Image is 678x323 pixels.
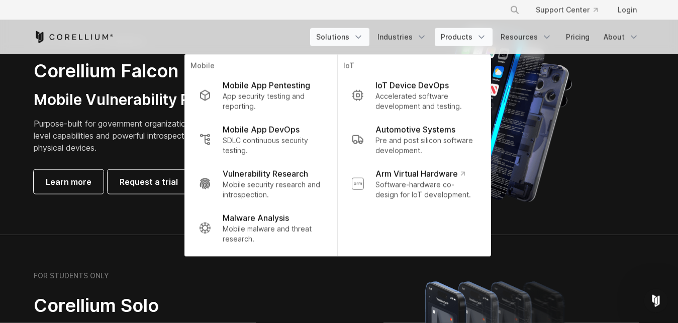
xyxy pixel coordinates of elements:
h2: Corellium Falcon [34,60,315,82]
p: Vulnerability Research [223,168,308,180]
a: Arm Virtual Hardware Software-hardware co-design for IoT development. [343,162,484,206]
div: Navigation Menu [498,1,645,19]
button: Search [506,1,524,19]
a: Automotive Systems Pre and post silicon software development. [343,118,484,162]
p: Pre and post silicon software development. [375,136,476,156]
p: Software-hardware co-design for IoT development. [375,180,476,200]
p: SDLC continuous security testing. [223,136,323,156]
img: iPhone model separated into the mechanics used to build the physical device. [421,28,572,203]
iframe: Intercom live chat [644,289,668,313]
p: IoT Device DevOps [375,79,449,91]
a: IoT Device DevOps Accelerated software development and testing. [343,73,484,118]
a: Mobile App Pentesting App security testing and reporting. [190,73,331,118]
a: Industries [371,28,433,46]
p: Arm Virtual Hardware [375,168,464,180]
a: Pricing [560,28,596,46]
a: Resources [495,28,558,46]
a: Corellium Home [34,31,114,43]
span: Request a trial [120,176,178,188]
p: Mobile [190,61,331,73]
h3: Mobile Vulnerability Research [34,90,315,110]
p: Malware Analysis [223,212,289,224]
p: IoT [343,61,484,73]
a: Mobile App DevOps SDLC continuous security testing. [190,118,331,162]
a: Login [610,1,645,19]
a: About [598,28,645,46]
p: Accelerated software development and testing. [375,91,476,112]
a: Request a trial [108,170,190,194]
p: App security testing and reporting. [223,91,323,112]
span: Learn more [46,176,91,188]
a: Vulnerability Research Mobile security research and introspection. [190,162,331,206]
p: Purpose-built for government organizations and researchers, providing OS-level capabilities and p... [34,118,315,154]
p: Mobile malware and threat research. [223,224,323,244]
p: Mobile security research and introspection. [223,180,323,200]
a: Support Center [528,1,606,19]
div: Navigation Menu [310,28,645,46]
a: Solutions [310,28,369,46]
p: Automotive Systems [375,124,455,136]
a: Learn more [34,170,104,194]
a: Malware Analysis Mobile malware and threat research. [190,206,331,250]
h2: Corellium Solo [34,294,315,317]
p: Mobile App Pentesting [223,79,310,91]
p: Mobile App DevOps [223,124,300,136]
a: Products [435,28,493,46]
h6: FOR STUDENTS ONLY [34,271,109,280]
